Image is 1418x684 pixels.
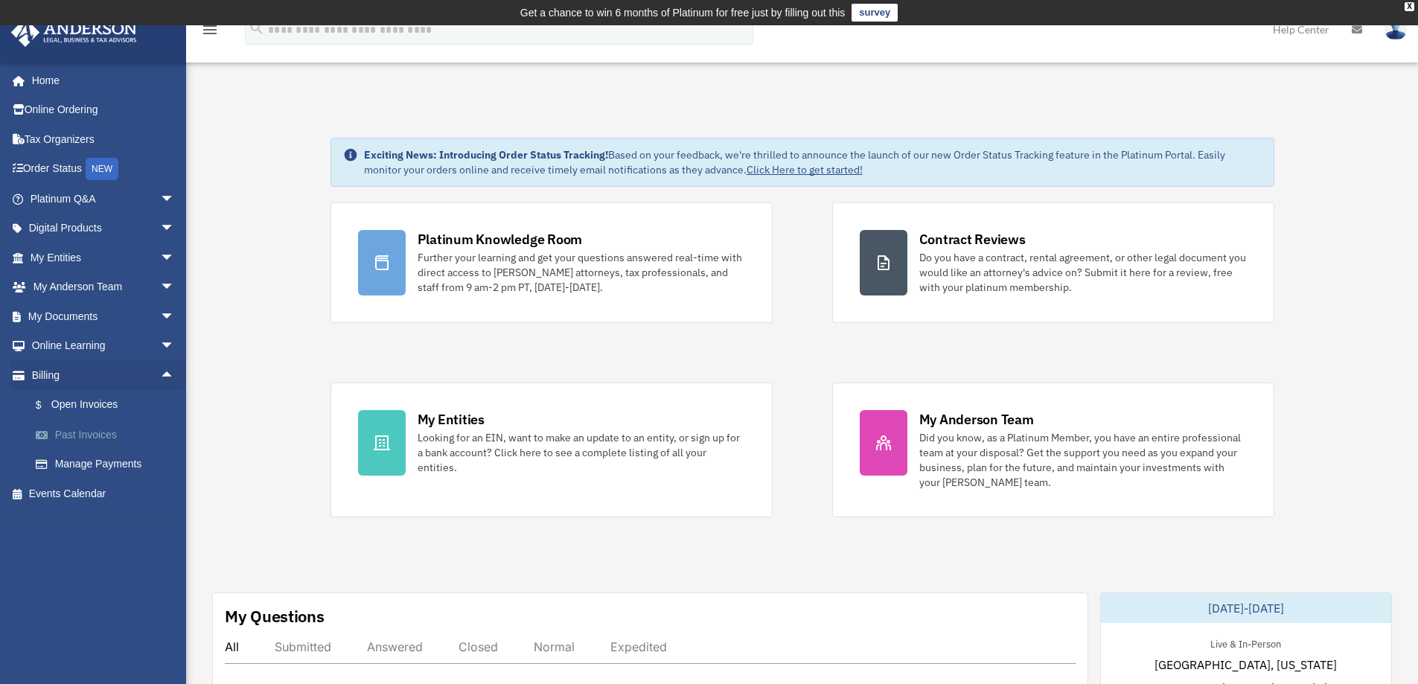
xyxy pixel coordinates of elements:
[832,383,1274,517] a: My Anderson Team Did you know, as a Platinum Member, you have an entire professional team at your...
[21,450,197,479] a: Manage Payments
[160,243,190,273] span: arrow_drop_down
[747,163,863,176] a: Click Here to get started!
[275,639,331,654] div: Submitted
[330,383,773,517] a: My Entities Looking for an EIN, want to make an update to an entity, or sign up for a bank accoun...
[1101,593,1391,623] div: [DATE]-[DATE]
[201,21,219,39] i: menu
[1405,2,1414,11] div: close
[459,639,498,654] div: Closed
[364,148,608,162] strong: Exciting News: Introducing Order Status Tracking!
[160,301,190,332] span: arrow_drop_down
[832,202,1274,323] a: Contract Reviews Do you have a contract, rental agreement, or other legal document you would like...
[418,430,745,475] div: Looking for an EIN, want to make an update to an entity, or sign up for a bank account? Click her...
[10,214,197,243] a: Digital Productsarrow_drop_down
[21,420,197,450] a: Past Invoices
[364,147,1262,177] div: Based on your feedback, we're thrilled to announce the launch of our new Order Status Tracking fe...
[201,26,219,39] a: menu
[10,301,197,331] a: My Documentsarrow_drop_down
[160,360,190,391] span: arrow_drop_up
[7,18,141,47] img: Anderson Advisors Platinum Portal
[367,639,423,654] div: Answered
[160,272,190,303] span: arrow_drop_down
[418,250,745,295] div: Further your learning and get your questions answered real-time with direct access to [PERSON_NAM...
[919,250,1247,295] div: Do you have a contract, rental agreement, or other legal document you would like an attorney's ad...
[1154,656,1337,674] span: [GEOGRAPHIC_DATA], [US_STATE]
[418,230,583,249] div: Platinum Knowledge Room
[919,230,1026,249] div: Contract Reviews
[418,410,485,429] div: My Entities
[86,158,118,180] div: NEW
[44,396,51,415] span: $
[10,479,197,508] a: Events Calendar
[10,124,197,154] a: Tax Organizers
[10,243,197,272] a: My Entitiesarrow_drop_down
[610,639,667,654] div: Expedited
[852,4,898,22] a: survey
[919,410,1034,429] div: My Anderson Team
[534,639,575,654] div: Normal
[1385,19,1407,40] img: User Pic
[10,154,197,185] a: Order StatusNEW
[10,272,197,302] a: My Anderson Teamarrow_drop_down
[160,331,190,362] span: arrow_drop_down
[10,65,190,95] a: Home
[10,331,197,361] a: Online Learningarrow_drop_down
[249,20,265,36] i: search
[225,639,239,654] div: All
[919,430,1247,490] div: Did you know, as a Platinum Member, you have an entire professional team at your disposal? Get th...
[10,95,197,125] a: Online Ordering
[21,390,197,421] a: $Open Invoices
[160,184,190,214] span: arrow_drop_down
[10,184,197,214] a: Platinum Q&Aarrow_drop_down
[330,202,773,323] a: Platinum Knowledge Room Further your learning and get your questions answered real-time with dire...
[1198,635,1293,651] div: Live & In-Person
[160,214,190,244] span: arrow_drop_down
[520,4,846,22] div: Get a chance to win 6 months of Platinum for free just by filling out this
[225,605,325,627] div: My Questions
[10,360,197,390] a: Billingarrow_drop_up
